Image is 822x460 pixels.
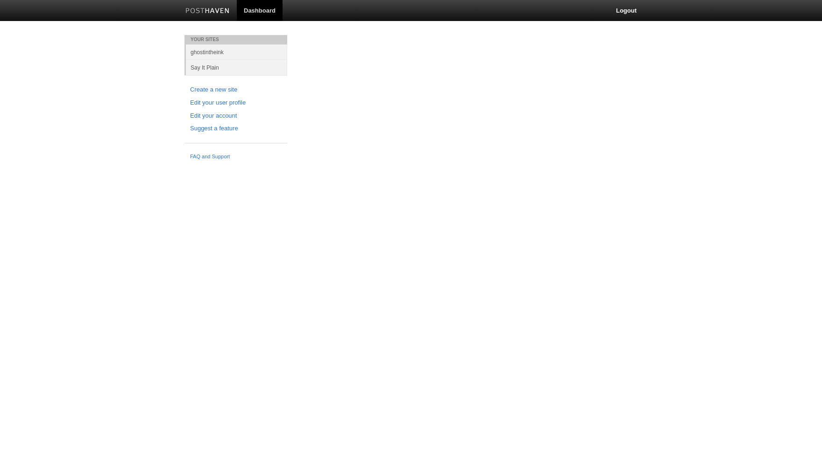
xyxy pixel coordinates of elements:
[190,111,282,121] a: Edit your account
[190,98,282,108] a: Edit your user profile
[185,8,230,15] img: Posthaven-bar
[190,124,282,134] a: Suggest a feature
[184,35,287,44] li: Your Sites
[190,153,282,161] a: FAQ and Support
[190,85,282,95] a: Create a new site
[186,44,287,60] a: ghostintheink
[186,60,287,75] a: Say It Plain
